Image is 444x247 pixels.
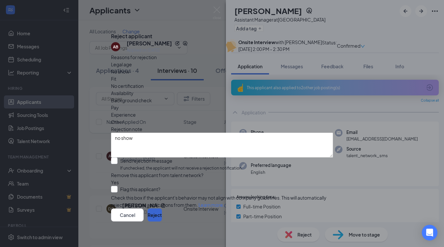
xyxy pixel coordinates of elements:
[175,41,180,46] svg: Reapply
[148,208,162,222] button: Reject
[111,104,119,111] span: Pay
[111,133,333,157] textarea: no show
[111,208,144,222] button: Cancel
[127,47,188,54] div: Applied on [DATE]
[198,202,224,208] a: Learn more.
[422,225,437,240] div: Open Intercom Messenger
[111,90,134,97] span: Availability
[111,68,129,75] span: No show
[111,126,142,132] span: Rejection note
[111,195,326,208] span: Check this box if the applicant's behavior may not align with company guidelines. This will autom...
[111,61,132,68] span: Legal age
[111,54,157,60] span: Reasons for rejection
[111,118,124,125] span: Other
[111,97,152,104] span: Background check
[113,44,118,50] div: AB
[111,111,136,118] span: Experience
[111,33,152,40] h3: Reject applicant
[127,40,172,47] h5: [PERSON_NAME]
[111,172,203,178] span: Remove this applicant from talent network?
[111,179,119,186] span: Yes
[111,82,144,90] span: No certification
[182,41,188,46] svg: SourcingTools
[111,75,116,82] span: Fit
